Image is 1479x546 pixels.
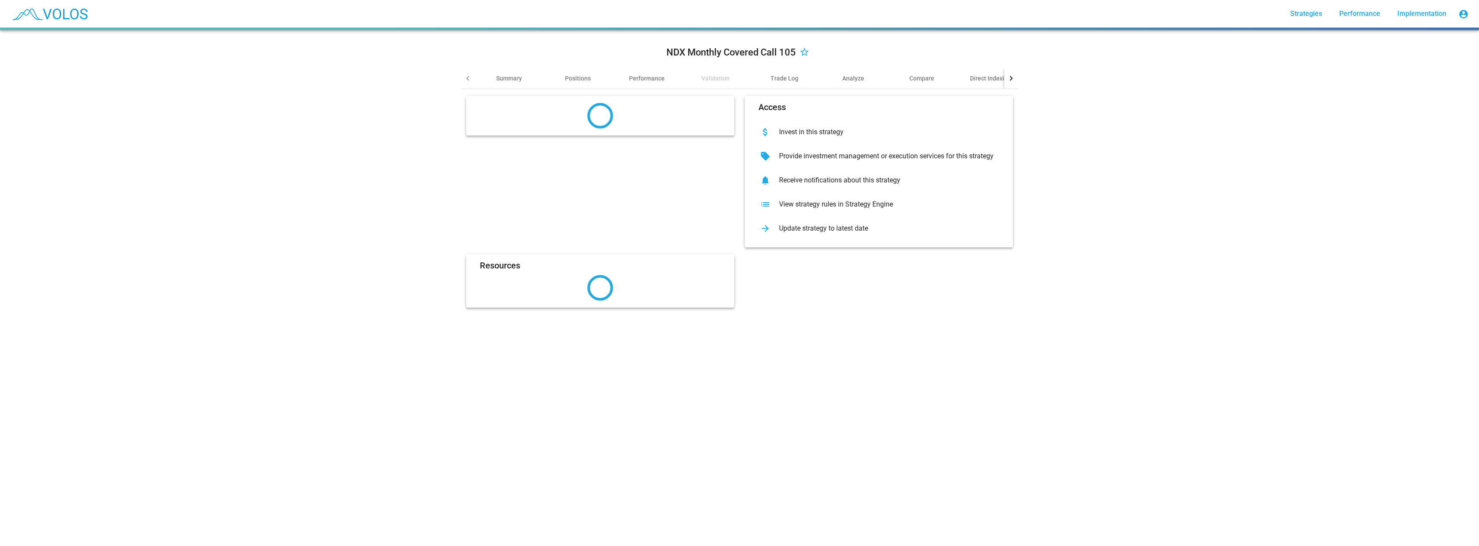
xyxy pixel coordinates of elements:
span: Implementation [1397,9,1446,18]
div: Validation [701,74,730,83]
summary: AccessInvest in this strategyProvide investment management or execution services for this strateg... [461,89,1018,315]
a: Strategies [1283,6,1329,22]
div: Positions [565,74,591,83]
div: Direct Indexing [970,74,1011,83]
div: NDX Monthly Covered Call 105 [666,46,796,59]
mat-icon: notifications [758,173,772,187]
div: Update strategy to latest date [772,224,999,233]
mat-card-title: Access [758,103,786,111]
div: Compare [909,74,934,83]
mat-icon: list [758,197,772,211]
mat-icon: arrow_forward [758,222,772,235]
a: Implementation [1390,6,1453,22]
div: View strategy rules in Strategy Engine [772,200,999,209]
span: Performance [1339,9,1380,18]
div: Invest in this strategy [772,128,999,136]
img: blue_transparent.png [7,3,92,25]
mat-icon: attach_money [758,125,772,139]
button: Receive notifications about this strategy [752,168,1006,192]
mat-card-title: Resources [480,261,520,270]
button: View strategy rules in Strategy Engine [752,192,1006,216]
mat-icon: sell [758,149,772,163]
div: Receive notifications about this strategy [772,176,999,185]
div: Summary [496,74,522,83]
div: Trade Log [770,74,798,83]
mat-icon: account_circle [1458,9,1469,19]
div: Performance [629,74,665,83]
button: Provide investment management or execution services for this strategy [752,144,1006,168]
a: Performance [1332,6,1387,22]
button: Update strategy to latest date [752,216,1006,241]
mat-icon: star_border [799,48,810,58]
span: Strategies [1290,9,1322,18]
button: Invest in this strategy [752,120,1006,144]
div: Analyze [842,74,864,83]
div: Provide investment management or execution services for this strategy [772,152,999,160]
